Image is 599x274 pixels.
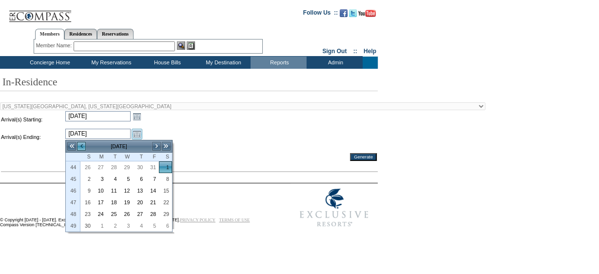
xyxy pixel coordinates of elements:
a: 19 [120,197,133,208]
th: 46 [66,185,80,196]
a: 6 [159,220,172,231]
td: Thursday, November 06, 2025 [133,173,146,185]
td: Concierge Home [16,57,82,69]
a: 27 [133,209,145,219]
th: 45 [66,173,80,185]
th: 49 [66,220,80,232]
a: 3 [120,220,133,231]
a: 26 [120,209,133,219]
td: Wednesday, November 12, 2025 [120,185,133,196]
a: 5 [146,220,158,231]
a: 4 [133,220,145,231]
a: 13 [133,185,145,196]
td: Friday, October 31, 2025 [146,161,159,173]
a: 1 [94,220,106,231]
a: 25 [107,209,119,219]
a: 27 [94,162,106,173]
a: 9 [81,185,93,196]
th: Saturday [159,153,172,161]
td: Monday, November 10, 2025 [94,185,107,196]
a: 16 [81,197,93,208]
a: Residences [64,29,97,39]
a: 17 [94,197,106,208]
a: 29 [159,209,172,219]
a: 6 [133,174,145,184]
a: 4 [107,174,119,184]
a: Reservations [97,29,134,39]
td: Sunday, November 09, 2025 [80,185,94,196]
a: 2 [107,220,119,231]
img: View [177,41,185,50]
td: Friday, November 28, 2025 [146,208,159,220]
div: Member Name: [36,41,74,50]
td: Friday, November 14, 2025 [146,185,159,196]
a: 21 [146,197,158,208]
td: Saturday, November 15, 2025 [159,185,172,196]
td: Wednesday, December 03, 2025 [120,220,133,232]
td: Wednesday, November 19, 2025 [120,196,133,208]
a: 8 [159,174,172,184]
td: Tuesday, October 28, 2025 [107,161,120,173]
a: 2 [81,174,93,184]
a: < [77,141,86,151]
td: My Destination [194,57,251,69]
td: Wednesday, November 26, 2025 [120,208,133,220]
td: Friday, November 21, 2025 [146,196,159,208]
th: Friday [146,153,159,161]
a: 10 [94,185,106,196]
td: Wednesday, November 05, 2025 [120,173,133,185]
a: 22 [159,197,172,208]
th: Wednesday [120,153,133,161]
td: Saturday, December 06, 2025 [159,220,172,232]
img: Exclusive Resorts [290,183,378,232]
a: 28 [146,209,158,219]
td: Thursday, October 30, 2025 [133,161,146,173]
td: Monday, November 17, 2025 [94,196,107,208]
td: [DATE] [86,141,152,152]
td: Tuesday, November 04, 2025 [107,173,120,185]
a: 29 [120,162,133,173]
a: Subscribe to our YouTube Channel [358,12,376,18]
td: Saturday, November 22, 2025 [159,196,172,208]
a: 24 [94,209,106,219]
a: Open the calendar popup. [132,111,142,122]
td: Monday, October 27, 2025 [94,161,107,173]
img: Subscribe to our YouTube Channel [358,10,376,17]
td: Monday, November 24, 2025 [94,208,107,220]
a: 28 [107,162,119,173]
img: Reservations [187,41,195,50]
a: 15 [159,185,172,196]
td: My Reservations [82,57,138,69]
td: Saturday, November 01, 2025 [159,161,172,173]
a: Members [35,29,65,39]
a: 26 [81,162,93,173]
a: << [67,141,77,151]
a: 5 [120,174,133,184]
a: Sign Out [322,48,347,55]
td: Friday, November 07, 2025 [146,173,159,185]
a: 18 [107,197,119,208]
td: Monday, December 01, 2025 [94,220,107,232]
img: Follow us on Twitter [349,9,357,17]
td: Sunday, October 26, 2025 [80,161,94,173]
span: :: [353,48,357,55]
th: Thursday [133,153,146,161]
td: Tuesday, November 11, 2025 [107,185,120,196]
td: Sunday, November 02, 2025 [80,173,94,185]
a: > [152,141,161,151]
a: 14 [146,185,158,196]
a: 23 [81,209,93,219]
a: 31 [146,162,158,173]
td: Sunday, November 23, 2025 [80,208,94,220]
td: Thursday, November 27, 2025 [133,208,146,220]
a: 30 [133,162,145,173]
img: Become our fan on Facebook [340,9,348,17]
th: 47 [66,196,80,208]
a: 11 [107,185,119,196]
td: House Bills [138,57,194,69]
a: 7 [146,174,158,184]
a: 30 [81,220,93,231]
input: Generate [350,153,377,161]
a: PRIVACY POLICY [180,217,215,222]
td: Saturday, November 08, 2025 [159,173,172,185]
